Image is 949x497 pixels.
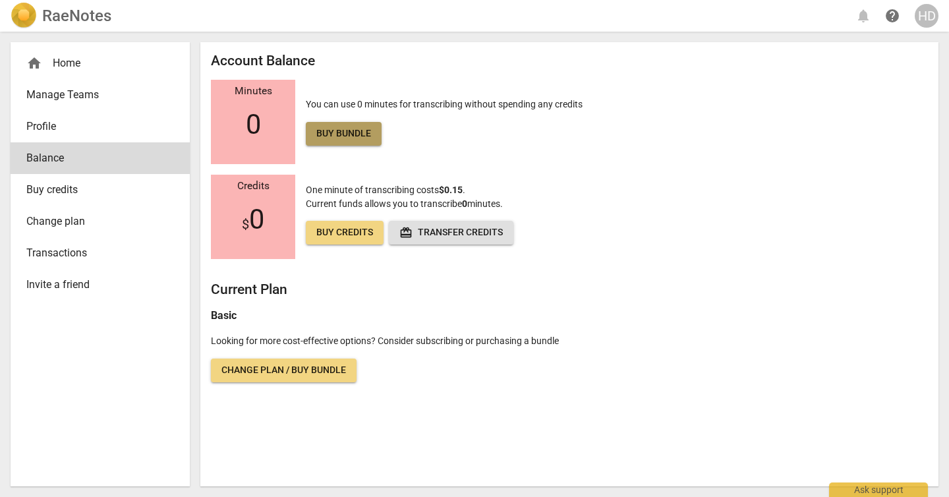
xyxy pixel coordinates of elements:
[42,7,111,25] h2: RaeNotes
[11,3,37,29] img: Logo
[26,277,163,293] span: Invite a friend
[211,281,928,298] h2: Current Plan
[306,185,465,195] span: One minute of transcribing costs .
[399,226,503,239] span: Transfer credits
[306,198,503,209] span: Current funds allows you to transcribe minutes.
[211,359,357,382] a: Change plan / Buy bundle
[221,364,346,377] span: Change plan / Buy bundle
[11,3,111,29] a: LogoRaeNotes
[211,86,295,98] div: Minutes
[26,55,163,71] div: Home
[211,334,928,348] p: Looking for more cost-effective options? Consider subscribing or purchasing a bundle
[11,142,190,174] a: Balance
[26,119,163,134] span: Profile
[242,216,249,232] span: $
[26,182,163,198] span: Buy credits
[26,55,42,71] span: home
[306,122,382,146] a: Buy bundle
[880,4,904,28] a: Help
[11,79,190,111] a: Manage Teams
[439,185,463,195] b: $0.15
[11,111,190,142] a: Profile
[11,237,190,269] a: Transactions
[11,174,190,206] a: Buy credits
[884,8,900,24] span: help
[316,127,371,140] span: Buy bundle
[211,53,928,69] h2: Account Balance
[915,4,938,28] button: HD
[462,198,467,209] b: 0
[246,109,261,140] span: 0
[211,181,295,192] div: Credits
[11,269,190,301] a: Invite a friend
[11,206,190,237] a: Change plan
[829,482,928,497] div: Ask support
[389,221,513,245] button: Transfer credits
[26,245,163,261] span: Transactions
[306,98,583,146] p: You can use 0 minutes for transcribing without spending any credits
[316,226,373,239] span: Buy credits
[306,221,384,245] a: Buy credits
[26,214,163,229] span: Change plan
[26,150,163,166] span: Balance
[242,204,264,235] span: 0
[211,309,237,322] b: Basic
[11,47,190,79] div: Home
[26,87,163,103] span: Manage Teams
[399,226,413,239] span: redeem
